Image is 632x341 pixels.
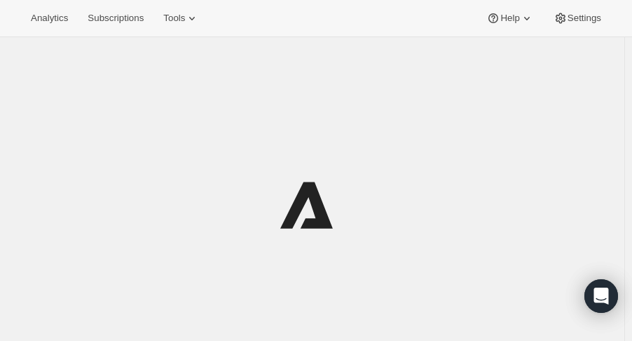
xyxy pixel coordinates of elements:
[500,13,519,24] span: Help
[163,13,185,24] span: Tools
[22,8,76,28] button: Analytics
[478,8,542,28] button: Help
[584,279,618,313] div: Open Intercom Messenger
[155,8,207,28] button: Tools
[88,13,144,24] span: Subscriptions
[79,8,152,28] button: Subscriptions
[545,8,610,28] button: Settings
[31,13,68,24] span: Analytics
[568,13,601,24] span: Settings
